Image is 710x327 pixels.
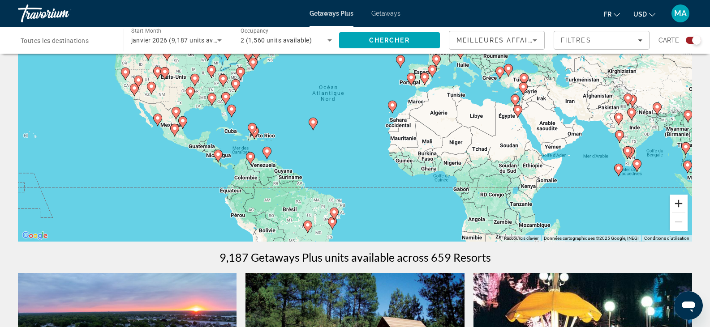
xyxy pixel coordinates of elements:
[544,236,639,241] span: Données cartographiques ©2025 Google, INEGI
[456,37,542,44] span: Meilleures affaires
[310,10,353,17] a: Getaways Plus
[604,11,611,18] span: fr
[241,37,312,44] span: 2 (1,560 units available)
[241,28,269,34] span: Occupancy
[339,32,440,48] button: Search
[18,2,108,25] a: Travorium
[633,8,655,21] button: Change currency
[504,235,538,242] button: Raccourcis clavier
[633,11,647,18] span: USD
[670,195,688,212] button: Zoom avant
[561,37,591,44] span: Filtres
[369,37,410,44] span: Chercher
[20,230,50,242] a: Ouvrir cette zone dans Google Maps (dans une nouvelle fenêtre)
[644,236,689,241] a: Conditions d'utilisation (s'ouvre dans un nouvel onglet)
[371,10,400,17] a: Getaways
[131,28,161,34] span: Start Month
[674,291,703,320] iframe: Bouton de lancement de la fenêtre de messagerie
[658,34,679,47] span: Carte
[674,9,687,18] span: MA
[670,213,688,231] button: Zoom arrière
[669,4,692,23] button: User Menu
[219,251,491,264] h1: 9,187 Getaways Plus units available across 659 Resorts
[20,230,50,242] img: Google
[604,8,620,21] button: Change language
[456,35,537,46] mat-select: Sort by
[554,31,650,50] button: Filters
[21,35,112,46] input: Select destination
[21,37,89,44] span: Toutes les destinations
[131,37,235,44] span: janvier 2026 (9,187 units available)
